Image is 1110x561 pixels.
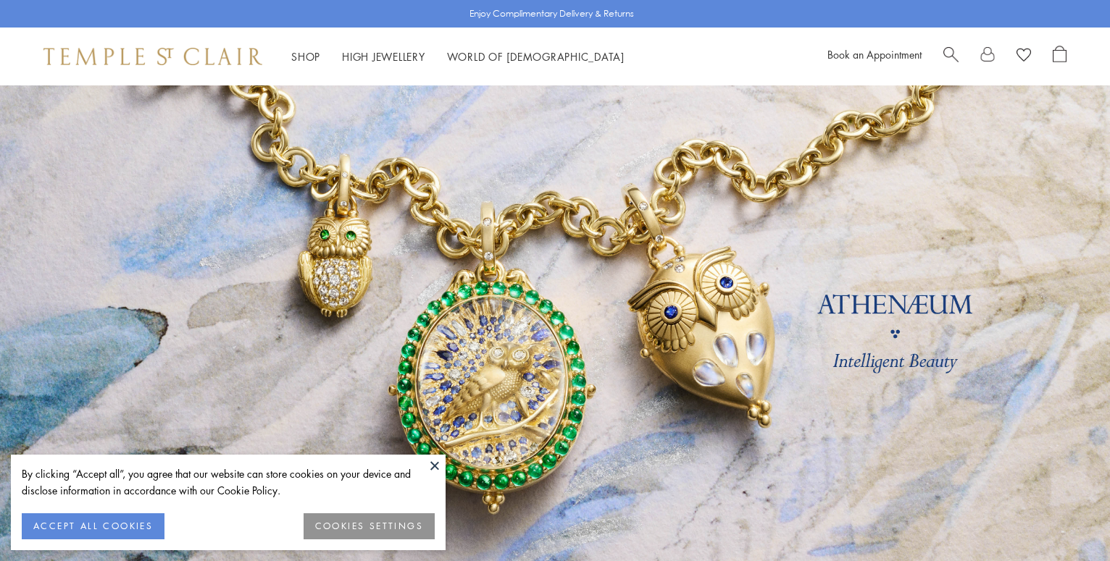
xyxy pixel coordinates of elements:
a: ShopShop [291,49,320,64]
a: Open Shopping Bag [1053,46,1067,67]
a: Search [943,46,959,67]
button: COOKIES SETTINGS [304,513,435,539]
div: By clicking “Accept all”, you agree that our website can store cookies on your device and disclos... [22,465,435,499]
nav: Main navigation [291,48,625,66]
a: High JewelleryHigh Jewellery [342,49,425,64]
p: Enjoy Complimentary Delivery & Returns [470,7,634,21]
a: World of [DEMOGRAPHIC_DATA]World of [DEMOGRAPHIC_DATA] [447,49,625,64]
button: ACCEPT ALL COOKIES [22,513,164,539]
a: View Wishlist [1017,46,1031,67]
img: Temple St. Clair [43,48,262,65]
a: Book an Appointment [827,47,922,62]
